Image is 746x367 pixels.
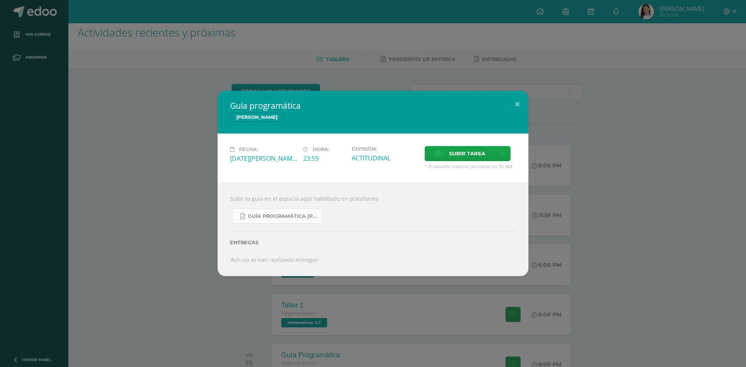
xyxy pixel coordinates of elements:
div: ACTITUDINAL [352,154,418,162]
div: 23:59 [303,154,345,163]
span: Guía Programática [PERSON_NAME] 2do Básico - Bloque 3 - Profe. [PERSON_NAME].pdf [248,213,318,219]
label: División: [352,146,418,152]
a: Guía Programática [PERSON_NAME] 2do Básico - Bloque 3 - Profe. [PERSON_NAME].pdf [232,209,322,224]
span: Fecha: [239,146,258,152]
div: [DATE][PERSON_NAME] [230,154,297,163]
label: Entregas [230,240,516,245]
span: Subir tarea [449,146,485,161]
span: Hora: [313,146,329,152]
span: [PERSON_NAME] [230,113,284,122]
span: * El tamaño máximo permitido es 50 MB [425,163,516,170]
h2: Guía programática [230,100,516,111]
i: Aún no se han realizado entregas [230,256,318,263]
div: Subir la guía en el espacio aquí habilitado en plataforma [218,182,528,276]
button: Close (Esc) [506,91,528,117]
